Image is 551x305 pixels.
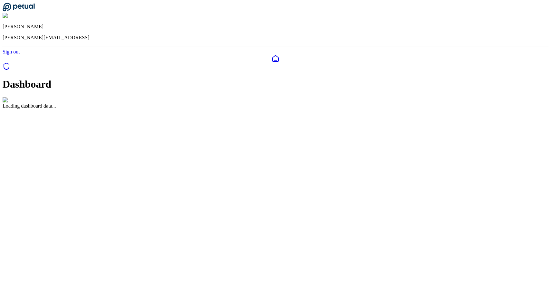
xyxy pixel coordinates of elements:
[3,49,20,54] a: Sign out
[3,103,548,109] div: Loading dashboard data...
[3,24,548,30] p: [PERSON_NAME]
[3,35,548,41] p: [PERSON_NAME][EMAIL_ADDRESS]
[3,78,548,90] h1: Dashboard
[3,7,35,13] a: Go to Dashboard
[3,62,548,71] a: SOC
[3,97,19,103] img: Logo
[3,13,30,19] img: Andrew Li
[3,55,548,62] a: Dashboard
